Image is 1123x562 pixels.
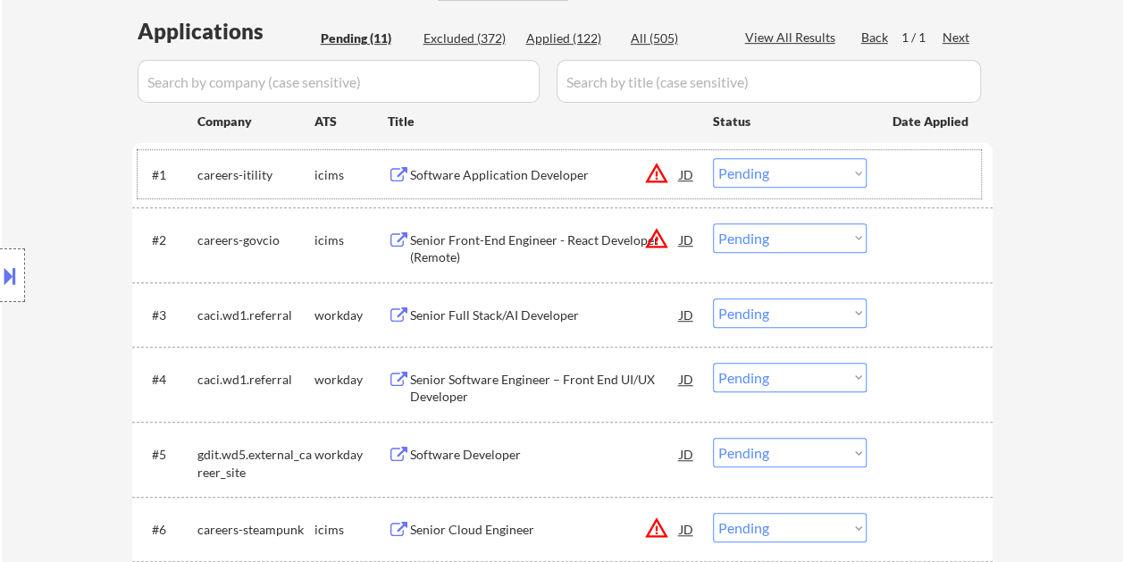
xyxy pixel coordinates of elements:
[314,306,388,324] div: workday
[678,223,696,256] div: JD
[138,21,314,42] div: Applications
[410,446,680,464] div: Software Developer
[138,60,540,103] input: Search by company (case sensitive)
[314,371,388,389] div: workday
[410,166,680,184] div: Software Application Developer
[713,105,867,137] div: Status
[678,438,696,470] div: JD
[644,161,669,186] button: warning_amber
[644,226,669,251] button: warning_amber
[314,521,388,539] div: icims
[557,60,981,103] input: Search by title (case sensitive)
[631,29,720,47] div: All (505)
[410,521,680,539] div: Senior Cloud Engineer
[388,113,696,130] div: Title
[678,158,696,190] div: JD
[678,513,696,545] div: JD
[678,298,696,331] div: JD
[423,29,513,47] div: Excluded (372)
[410,371,680,406] div: Senior Software Engineer – Front End UI/UX Developer
[314,231,388,249] div: icims
[152,446,183,464] div: #5
[410,231,680,266] div: Senior Front-End Engineer - React Developer (Remote)
[321,29,410,47] div: Pending (11)
[410,306,680,324] div: Senior Full Stack/AI Developer
[861,29,890,46] div: Back
[644,516,669,541] button: warning_amber
[678,363,696,395] div: JD
[314,113,388,130] div: ATS
[943,29,971,46] div: Next
[152,521,183,539] div: #6
[197,446,314,481] div: gdit.wd5.external_career_site
[314,446,388,464] div: workday
[526,29,616,47] div: Applied (122)
[745,29,841,46] div: View All Results
[893,113,971,130] div: Date Applied
[197,521,314,539] div: careers-steampunk
[901,29,943,46] div: 1 / 1
[314,166,388,184] div: icims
